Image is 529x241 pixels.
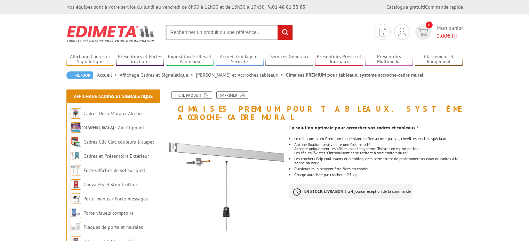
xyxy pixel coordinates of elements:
[425,4,463,10] a: Commande rapide
[278,25,292,40] input: rechercher
[415,54,463,65] a: Classement et Rangement
[71,137,81,147] img: Cadres Clic-Clac couleurs à clapet
[294,147,463,151] p: Accepte uniquement les câbles avec le système Twister en nylon-perlon.
[265,54,313,65] a: Services Généraux
[294,137,463,141] p: Le rail aluminium Premium laqué blanc se fixe au mur pas vis, chevilles et clips spéciaux.
[166,54,214,65] a: Exposition Grilles et Panneaux
[268,4,305,10] strong: 01 46 81 33 03
[83,167,145,173] a: Porte-affiches de sol sur pied
[71,151,81,161] img: Cadres et Présentoirs Extérieur
[166,25,293,40] input: Rechercher un produit ou une référence...
[71,179,81,190] img: Chevalets et stop trottoirs
[304,189,363,194] strong: EN STOCK, LIVRAISON 3 à 4 jours
[294,157,463,165] li: Les crochets Grip coulissants et autobloquants permettent de positionner tableaux ou cadres à la ...
[294,173,463,177] li: Charge autorisée par crochet = 25 kg
[365,54,413,65] a: Présentoirs Multimédia
[426,21,433,28] span: 0
[71,110,142,131] a: Cadres Deco Muraux Alu ou [GEOGRAPHIC_DATA]
[97,72,120,78] a: Accueil
[286,71,423,78] li: Cimaises PREMIUM pour tableaux, système accroche-cadre mural
[66,3,305,10] div: Nos équipes sont à votre service du lundi au vendredi de 8h30 à 12h30 et de 13h30 à 17h30
[71,222,81,232] img: Plaques de porte et murales
[386,3,463,10] div: |
[171,91,212,99] a: Fiche produit
[66,71,93,79] a: Retour
[436,24,463,40] span: Mon panier
[436,32,463,40] span: € HT
[196,72,286,78] a: [PERSON_NAME] et Accroches tableaux
[83,196,148,202] a: Porte-menus / Porte-messages
[83,153,149,159] a: Cadres et Présentoirs Extérieur
[71,208,81,218] img: Porte-visuels comptoirs
[83,210,134,216] a: Porte-visuels comptoirs
[74,93,153,100] a: Affichage Cadres et Signalétique
[83,181,139,188] a: Chevalets et stop trottoirs
[398,28,406,36] img: devis rapide
[289,124,418,131] strong: La solution optimale pour accrocher vos cadres et tableaux !
[83,224,143,230] a: Plaques de porte et murales
[216,54,264,65] a: Accueil Guidage et Sécurité
[83,139,154,145] a: Cadres Clic-Clac couleurs à clapet
[418,28,428,36] img: devis rapide
[294,151,463,155] p: Les câbles Twister s'introduisent et se retirent à tout endroit du rail.
[289,184,412,199] p: à réception de la commande
[66,21,155,46] img: Edimeta
[379,28,386,36] img: devis rapide
[71,165,81,175] img: Porte-affiches de sol sur pied
[116,54,164,65] a: Présentoirs et Porte-brochures
[162,91,468,121] h1: Cimaises PREMIUM pour tableaux, système accroche-cadre mural
[294,167,463,171] li: Plusieurs rails peuvent être fixés en continu.
[436,32,447,39] span: 0,00
[216,91,248,99] a: Imprimer
[386,4,424,10] a: Catalogue gratuit
[414,24,463,40] a: devis rapide 0 Mon panier 0,00€ HT
[120,72,196,78] a: Affichage Cadres et Signalétique
[71,193,81,204] img: Porte-menus / Porte-messages
[83,124,144,131] a: Cadres Clic-Clac Alu Clippant
[315,54,363,65] a: Présentoirs Presse et Journaux
[294,143,463,147] p: Aucune fixation n'est visible une fois installé.
[66,54,114,65] a: Affichage Cadres et Signalétique
[71,108,81,119] img: Cadres Deco Muraux Alu ou Bois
